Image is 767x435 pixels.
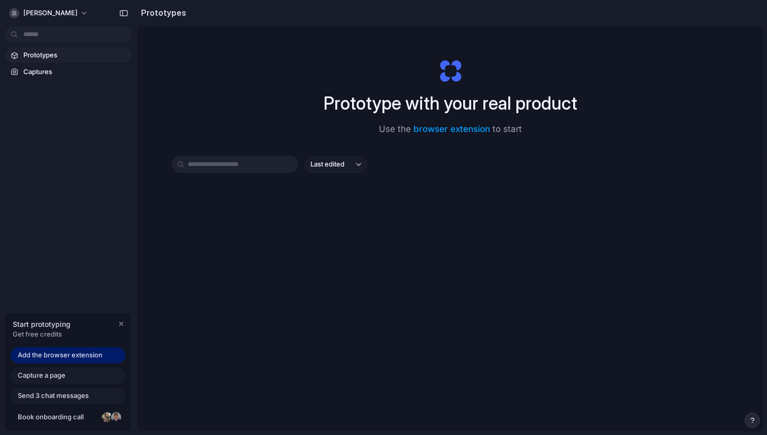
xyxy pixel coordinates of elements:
[310,159,344,170] span: Last edited
[11,409,125,425] a: Book onboarding call
[23,67,128,77] span: Captures
[101,411,113,423] div: Nicole Kubica
[304,156,367,173] button: Last edited
[18,391,89,401] span: Send 3 chat messages
[5,64,132,80] a: Captures
[413,124,490,134] a: browser extension
[18,412,98,422] span: Book onboarding call
[137,7,186,19] h2: Prototypes
[18,350,102,360] span: Add the browser extension
[18,371,65,381] span: Capture a page
[13,319,71,329] span: Start prototyping
[324,90,577,117] h1: Prototype with your real product
[23,50,128,60] span: Prototypes
[13,329,71,340] span: Get free credits
[5,48,132,63] a: Prototypes
[110,411,122,423] div: Christian Iacullo
[5,5,93,21] button: [PERSON_NAME]
[23,8,78,18] span: [PERSON_NAME]
[11,347,125,363] a: Add the browser extension
[379,123,522,136] span: Use the to start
